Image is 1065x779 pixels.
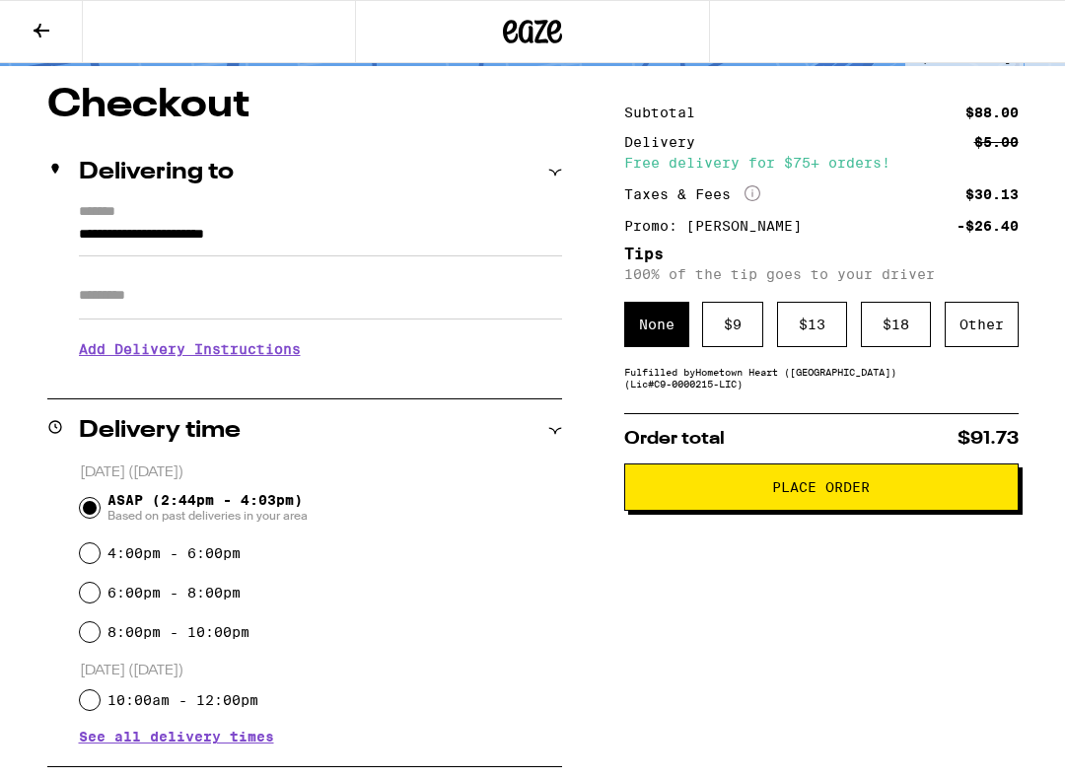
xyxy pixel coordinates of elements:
[777,302,847,347] div: $ 13
[79,730,274,744] button: See all delivery times
[624,366,1019,389] div: Fulfilled by Hometown Heart ([GEOGRAPHIC_DATA]) (Lic# C9-0000215-LIC )
[79,372,562,388] p: We'll contact you at [PHONE_NUMBER] when we arrive
[965,106,1019,119] div: $88.00
[79,161,234,184] h2: Delivering to
[80,662,562,680] p: [DATE] ([DATE])
[107,624,249,640] label: 8:00pm - 10:00pm
[957,219,1019,233] div: -$26.40
[624,266,1019,282] p: 100% of the tip goes to your driver
[624,185,760,203] div: Taxes & Fees
[107,545,241,561] label: 4:00pm - 6:00pm
[624,219,816,233] div: Promo: [PERSON_NAME]
[861,302,931,347] div: $ 18
[965,187,1019,201] div: $30.13
[958,430,1019,448] span: $91.73
[945,302,1019,347] div: Other
[107,508,308,524] span: Based on past deliveries in your area
[107,692,258,708] label: 10:00am - 12:00pm
[772,480,870,494] span: Place Order
[107,585,241,601] label: 6:00pm - 8:00pm
[624,135,709,149] div: Delivery
[624,247,1019,262] h5: Tips
[624,302,689,347] div: None
[624,156,1019,170] div: Free delivery for $75+ orders!
[974,135,1019,149] div: $5.00
[624,463,1019,511] button: Place Order
[79,419,241,443] h2: Delivery time
[80,463,562,482] p: [DATE] ([DATE])
[47,86,562,125] h1: Checkout
[624,430,725,448] span: Order total
[107,492,308,524] span: ASAP (2:44pm - 4:03pm)
[624,106,709,119] div: Subtotal
[702,302,763,347] div: $ 9
[79,326,562,372] h3: Add Delivery Instructions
